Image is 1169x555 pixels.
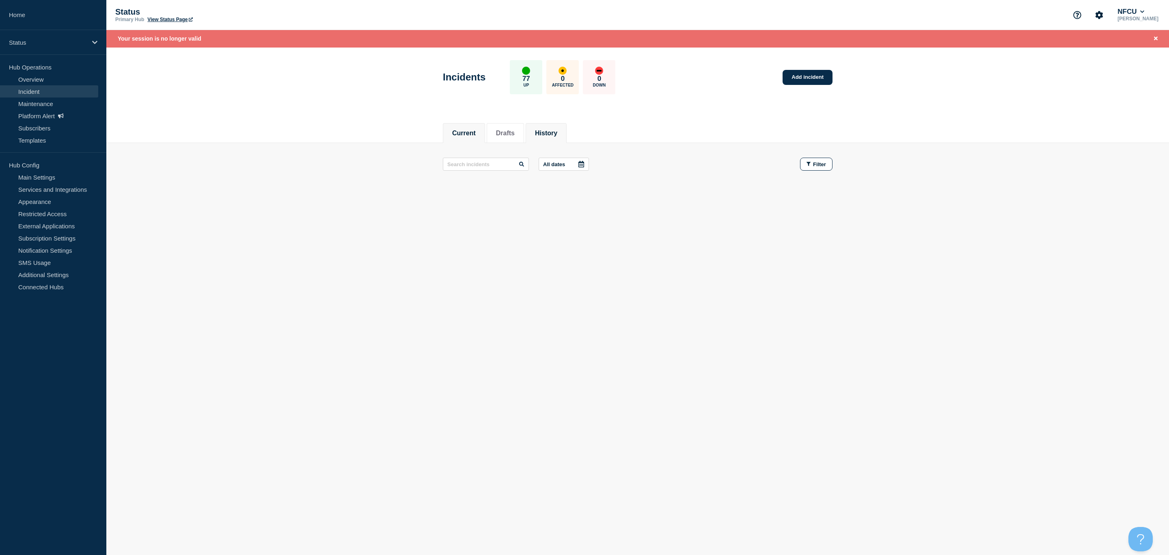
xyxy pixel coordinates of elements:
[1116,8,1146,16] button: NFCU
[452,130,476,137] button: Current
[813,161,826,167] span: Filter
[595,67,603,75] div: down
[593,83,606,87] p: Down
[783,70,833,85] a: Add incident
[597,75,601,83] p: 0
[561,75,565,83] p: 0
[115,17,144,22] p: Primary Hub
[496,130,515,137] button: Drafts
[535,130,557,137] button: History
[1116,16,1160,22] p: [PERSON_NAME]
[443,72,485,83] h1: Incidents
[523,83,529,87] p: Up
[559,67,567,75] div: affected
[147,17,192,22] a: View Status Page
[522,67,530,75] div: up
[543,161,565,167] p: All dates
[552,83,574,87] p: Affected
[443,158,529,171] input: Search incidents
[1151,34,1161,43] button: Close banner
[118,35,201,42] span: Your session is no longer valid
[539,158,589,171] button: All dates
[115,7,278,17] p: Status
[9,39,87,46] p: Status
[522,75,530,83] p: 77
[800,158,833,171] button: Filter
[1091,7,1108,24] button: Account settings
[1069,7,1086,24] button: Support
[1128,527,1153,551] iframe: Help Scout Beacon - Open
